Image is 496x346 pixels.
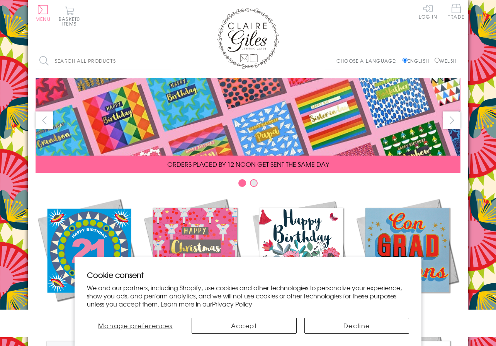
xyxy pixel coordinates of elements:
a: Birthdays [248,197,354,318]
button: Decline [304,318,409,334]
button: Basket0 items [59,6,80,26]
p: We and our partners, including Shopify, use cookies and other technologies to personalize your ex... [87,284,409,308]
span: New Releases [63,309,114,318]
p: Choose a language: [336,57,401,64]
button: prev [36,111,53,129]
span: Trade [448,4,464,19]
button: Carousel Page 2 [250,179,258,187]
button: Manage preferences [87,318,184,334]
label: Welsh [435,57,457,64]
a: Privacy Policy [212,299,252,308]
a: Log In [419,4,437,19]
input: English [403,58,408,63]
h2: Cookie consent [87,269,409,280]
span: Manage preferences [98,321,173,330]
a: Trade [448,4,464,21]
button: next [443,111,460,129]
label: English [403,57,433,64]
span: 0 items [62,15,80,27]
button: Menu [36,5,51,21]
button: Accept [192,318,297,334]
a: Christmas [142,197,248,318]
img: Claire Giles Greetings Cards [217,8,279,69]
span: Menu [36,15,51,22]
div: Carousel Pagination [36,179,460,191]
span: ORDERS PLACED BY 12 NOON GET SENT THE SAME DAY [167,159,329,169]
input: Search all products [36,52,171,70]
input: Search [163,52,171,70]
button: Carousel Page 1 (Current Slide) [238,179,246,187]
a: New Releases [36,197,142,318]
a: Academic [354,197,460,318]
input: Welsh [435,58,440,63]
